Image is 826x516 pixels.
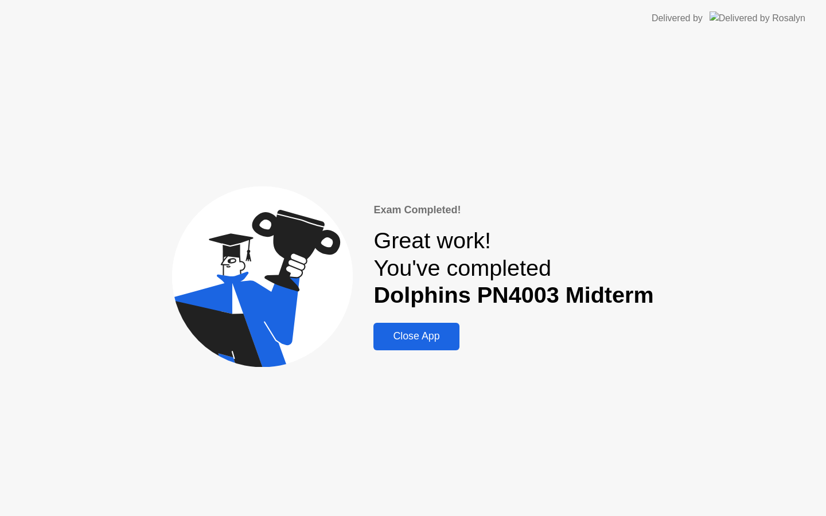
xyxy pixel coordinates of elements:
div: Delivered by [652,11,703,25]
img: Delivered by Rosalyn [710,11,805,25]
div: Close App [377,330,455,342]
div: Exam Completed! [373,202,653,218]
b: Dolphins PN4003 Midterm [373,282,653,307]
button: Close App [373,323,459,350]
div: Great work! You've completed [373,227,653,309]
